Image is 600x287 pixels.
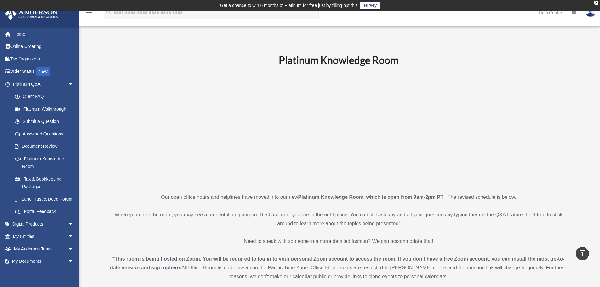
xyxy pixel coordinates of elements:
[9,128,83,140] a: Answered Questions
[220,2,358,9] div: Get a chance to win 6 months of Platinum for free just by filling out this
[360,2,380,9] a: survey
[9,90,83,103] a: Client FAQ
[279,54,398,66] b: Platinum Knowledge Room
[9,103,83,115] a: Platinum Walkthrough
[9,152,80,173] a: Platinum Knowledge Room
[110,256,565,270] strong: *This room is being hosted on Zoom. You will be required to log in to your personal Zoom account ...
[9,205,83,218] a: Portal Feedback
[68,78,80,91] span: arrow_drop_down
[108,237,569,246] p: Need to speak with someone in a more detailed fashion? We can accommodate that!
[4,243,83,255] a: My Anderson Teamarrow_drop_down
[68,218,80,231] span: arrow_drop_down
[4,218,83,230] a: Digital Productsarrow_drop_down
[85,9,93,16] i: menu
[576,247,589,260] a: vertical_align_top
[594,1,598,5] div: close
[244,75,433,181] iframe: 231110_Toby_KnowledgeRoom
[586,8,595,17] img: User Pic
[85,11,93,16] a: menu
[68,243,80,255] span: arrow_drop_down
[4,65,83,78] a: Order StatusNEW
[4,40,83,53] a: Online Ordering
[298,194,443,200] strong: Platinum Knowledge Room, which is open from 9am-2pm PT
[4,53,83,65] a: Tax Organizers
[108,255,569,281] div: All Office Hours listed below are in the Pacific Time Zone. Office Hour events are restricted to ...
[105,9,112,15] i: search
[4,255,83,268] a: My Documentsarrow_drop_down
[169,265,180,270] a: here
[36,67,50,76] div: NEW
[68,255,80,268] span: arrow_drop_down
[108,193,569,202] p: Our open office hours and helplines have moved into our new ! The revised schedule is below.
[4,230,83,243] a: My Entitiesarrow_drop_down
[3,8,60,20] img: Anderson Advisors Platinum Portal
[68,230,80,243] span: arrow_drop_down
[579,250,586,257] i: vertical_align_top
[180,265,181,270] strong: .
[9,173,83,193] a: Tax & Bookkeeping Packages
[108,210,569,228] p: When you enter the room, you may see a presentation going on. Rest assured, you are in the right ...
[4,28,83,40] a: Home
[9,140,83,153] a: Document Review
[9,115,83,128] a: Submit a Question
[9,193,83,205] a: Land Trust & Deed Forum
[4,78,83,90] a: Platinum Q&Aarrow_drop_down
